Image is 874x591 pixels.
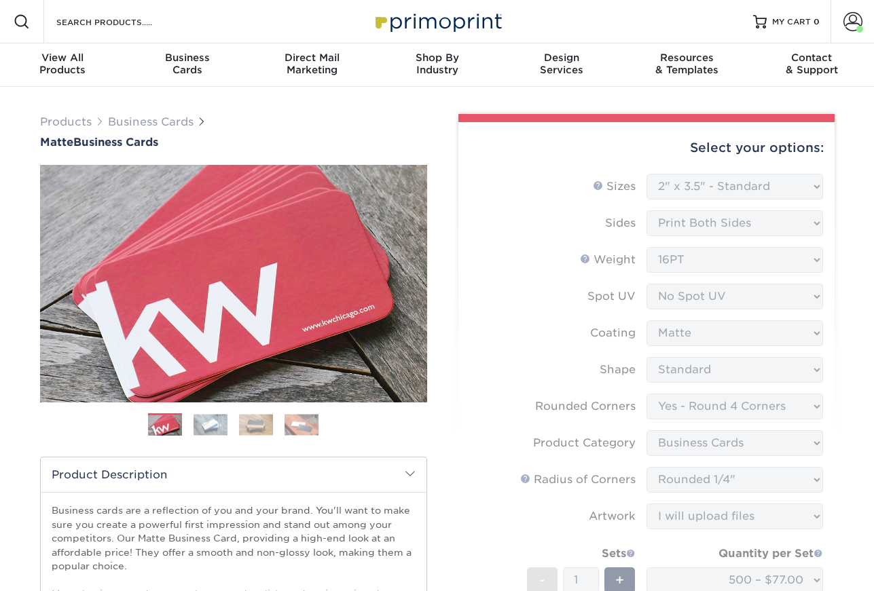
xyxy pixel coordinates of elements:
span: Matte [40,136,73,149]
span: Contact [749,52,874,64]
span: MY CART [772,16,811,28]
a: Shop ByIndustry [375,43,500,87]
a: MatteBusiness Cards [40,136,427,149]
div: & Support [749,52,874,76]
img: Primoprint [369,7,505,36]
h1: Business Cards [40,136,427,149]
a: Contact& Support [749,43,874,87]
div: Industry [375,52,500,76]
img: Matte 01 [40,90,427,477]
div: & Templates [624,52,749,76]
a: Direct MailMarketing [250,43,375,87]
img: Business Cards 02 [194,414,227,435]
a: BusinessCards [125,43,250,87]
a: Resources& Templates [624,43,749,87]
a: Business Cards [108,115,194,128]
div: Services [499,52,624,76]
a: DesignServices [499,43,624,87]
a: Products [40,115,92,128]
h2: Product Description [41,457,426,492]
span: Resources [624,52,749,64]
div: Marketing [250,52,375,76]
span: Design [499,52,624,64]
span: Direct Mail [250,52,375,64]
img: Business Cards 01 [148,408,182,442]
input: SEARCH PRODUCTS..... [55,14,187,30]
span: 0 [814,17,820,26]
span: Business [125,52,250,64]
div: Cards [125,52,250,76]
img: Business Cards 03 [239,414,273,435]
div: Select your options: [469,122,824,174]
span: Shop By [375,52,500,64]
iframe: Intercom live chat [828,545,860,577]
img: Business Cards 04 [285,414,318,435]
